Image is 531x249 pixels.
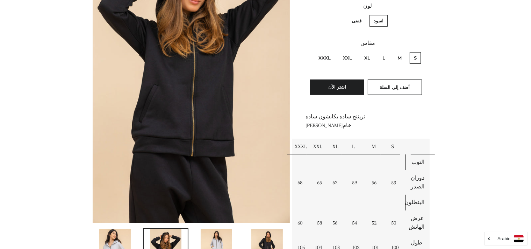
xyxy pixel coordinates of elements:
[366,139,386,154] td: M
[488,235,524,242] a: Arabic
[368,79,422,95] button: أضف إلى السلة
[327,210,347,235] td: 56
[406,170,430,195] td: دوران الصدر
[386,210,406,235] td: 50
[292,170,312,195] td: 68
[497,236,510,241] i: Arabic
[406,210,430,235] td: عرض الهانش
[339,52,356,64] label: XXL
[360,52,374,64] label: XL
[347,210,366,235] td: 54
[378,52,389,64] label: L
[327,170,347,195] td: 62
[314,52,335,64] label: XXXL
[347,170,366,195] td: 59
[312,139,327,154] td: XXL
[306,2,430,11] label: لون
[347,139,366,154] td: L
[406,195,430,210] td: البنطلون
[292,210,312,235] td: 60
[386,170,406,195] td: 53
[310,79,364,95] button: اشتر الآن
[410,52,421,64] label: S
[406,154,430,170] td: التوب
[393,52,406,64] label: M
[347,15,366,27] label: فضى
[292,139,312,154] td: XXXL
[386,139,406,154] td: S
[369,15,388,27] label: اسود
[312,170,327,195] td: 65
[366,170,386,195] td: 56
[312,210,327,235] td: 58
[306,39,430,48] label: مقاس
[366,210,386,235] td: 52
[327,139,347,154] td: XL
[380,84,410,90] span: أضف إلى السلة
